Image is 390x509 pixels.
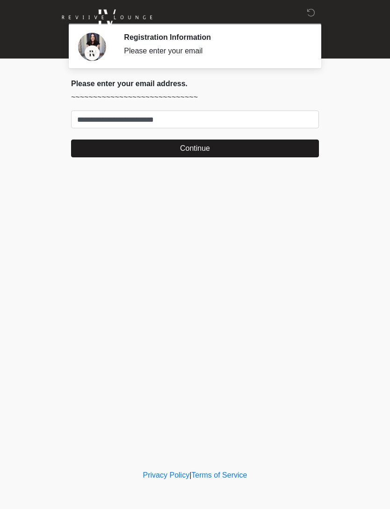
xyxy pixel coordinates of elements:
[124,33,305,42] h2: Registration Information
[71,79,319,88] h2: Please enter your email address.
[71,92,319,103] p: ~~~~~~~~~~~~~~~~~~~~~~~~~~~~~
[78,33,106,61] img: Agent Avatar
[191,471,247,479] a: Terms of Service
[189,471,191,479] a: |
[71,140,319,157] button: Continue
[143,471,190,479] a: Privacy Policy
[124,45,305,57] div: Please enter your email
[62,7,152,28] img: Reviive Lounge Logo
